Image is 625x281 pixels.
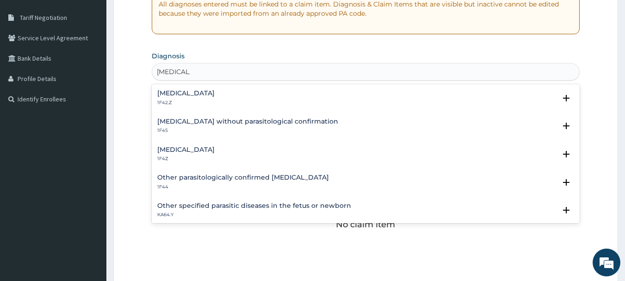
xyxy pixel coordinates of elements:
[157,212,351,218] p: KA64.Y
[54,82,128,176] span: We're online!
[157,184,329,190] p: 1F44
[152,51,185,61] label: Diagnosis
[157,202,351,209] h4: Other specified parasitic diseases in the fetus or newborn
[152,5,174,27] div: Minimize live chat window
[561,93,572,104] i: open select status
[157,174,329,181] h4: Other parasitologically confirmed [MEDICAL_DATA]
[157,100,215,106] p: 1F42.Z
[48,52,155,64] div: Chat with us now
[157,156,215,162] p: 1F4Z
[157,118,338,125] h4: [MEDICAL_DATA] without parasitological confirmation
[336,220,395,229] p: No claim item
[20,13,67,22] span: Tariff Negotiation
[157,146,215,153] h4: [MEDICAL_DATA]
[561,149,572,160] i: open select status
[157,127,338,134] p: 1F45
[561,120,572,131] i: open select status
[561,205,572,216] i: open select status
[17,46,37,69] img: d_794563401_company_1708531726252_794563401
[561,177,572,188] i: open select status
[157,90,215,97] h4: [MEDICAL_DATA]
[5,185,176,217] textarea: Type your message and hit 'Enter'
